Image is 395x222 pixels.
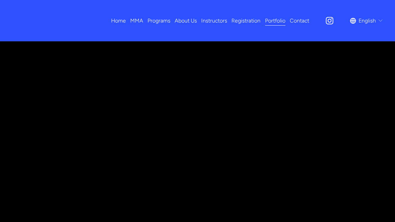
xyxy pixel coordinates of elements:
[12,10,85,31] img: EA
[290,15,309,26] a: Contact
[175,15,197,26] a: About Us
[265,15,285,26] a: Portfolio
[111,15,126,26] a: Home
[350,15,383,26] div: language picker
[130,16,143,26] span: MMA
[325,16,334,25] a: Instagram
[231,15,260,26] a: Registration
[201,15,227,26] a: Instructors
[130,15,143,26] a: folder dropdown
[148,15,170,26] a: folder dropdown
[148,16,170,26] span: Programs
[359,16,376,26] span: English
